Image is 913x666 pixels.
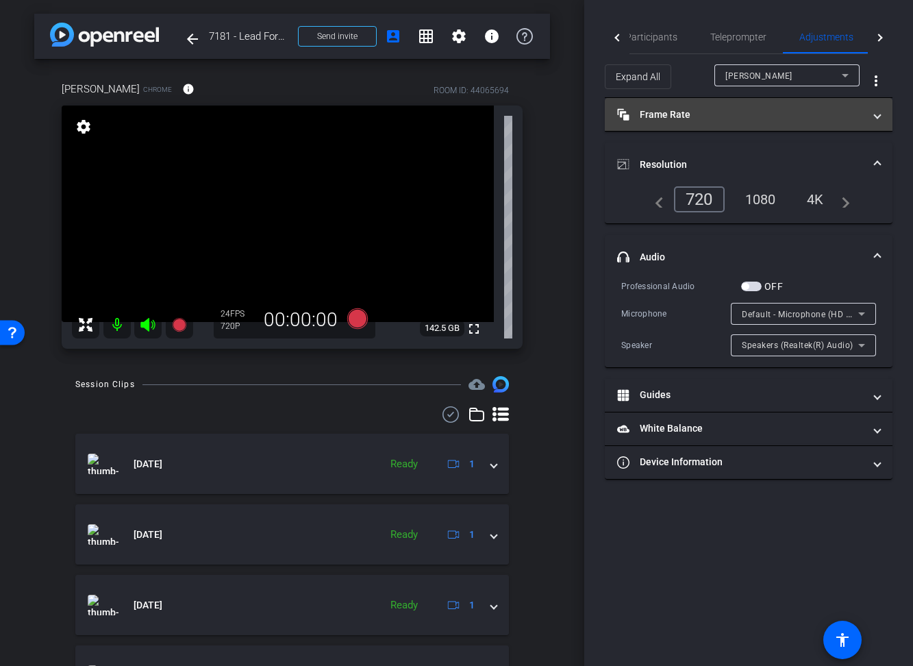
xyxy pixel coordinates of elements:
div: ROOM ID: 44065694 [434,84,509,97]
span: Chrome [143,84,172,95]
mat-icon: info [484,28,500,45]
span: [PERSON_NAME] [62,82,140,97]
span: 1 [469,528,475,542]
mat-expansion-panel-header: White Balance [605,412,892,445]
span: 1 [469,598,475,613]
mat-icon: account_box [385,28,401,45]
span: Participants [625,32,677,42]
div: Speaker [621,338,731,352]
span: Speakers (Realtek(R) Audio) [742,341,853,350]
span: [DATE] [134,528,162,542]
span: Teleprompter [710,32,766,42]
mat-expansion-panel-header: thumb-nail[DATE]Ready1 [75,434,509,494]
div: Ready [384,456,425,472]
mat-panel-title: Device Information [617,455,864,469]
div: Session Clips [75,378,135,391]
div: 4K [797,188,834,211]
mat-icon: accessibility [834,632,851,648]
div: 720P [221,321,255,332]
span: 7181 - Lead Forward MGMT [209,23,290,50]
div: Ready [384,597,425,613]
label: OFF [762,280,783,293]
div: 00:00:00 [255,308,347,332]
span: [DATE] [134,598,162,613]
button: More Options for Adjustments Panel [860,64,892,97]
mat-icon: navigate_before [647,191,664,208]
span: Adjustments [799,32,853,42]
mat-panel-title: Audio [617,250,864,264]
mat-icon: navigate_next [834,191,850,208]
button: Expand All [605,64,671,89]
mat-expansion-panel-header: Audio [605,235,892,279]
img: Session clips [492,376,509,393]
div: 24 [221,308,255,319]
span: FPS [230,309,245,319]
div: Microphone [621,307,731,321]
mat-icon: fullscreen [466,321,482,337]
button: Send invite [298,26,377,47]
mat-expansion-panel-header: Guides [605,379,892,412]
mat-panel-title: Resolution [617,158,864,172]
img: thumb-nail [88,454,118,474]
mat-expansion-panel-header: thumb-nail[DATE]Ready1 [75,575,509,635]
mat-expansion-panel-header: thumb-nail[DATE]Ready1 [75,504,509,565]
span: 1 [469,457,475,471]
mat-expansion-panel-header: Device Information [605,446,892,479]
mat-icon: settings [74,119,93,135]
mat-expansion-panel-header: Resolution [605,143,892,186]
mat-icon: arrow_back [184,31,201,47]
div: 720 [674,186,725,212]
div: Professional Audio [621,280,741,293]
span: Destinations for your clips [468,376,485,393]
span: Send invite [317,31,358,42]
mat-expansion-panel-header: Frame Rate [605,98,892,131]
div: Audio [605,279,892,367]
img: thumb-nail [88,595,118,615]
span: 142.5 GB [420,320,464,336]
mat-icon: grid_on [418,28,434,45]
mat-panel-title: White Balance [617,421,864,436]
img: thumb-nail [88,524,118,545]
mat-icon: more_vert [868,73,884,89]
mat-icon: cloud_upload [468,376,485,393]
div: Ready [384,527,425,543]
mat-panel-title: Guides [617,388,864,402]
div: 1080 [735,188,786,211]
span: [DATE] [134,457,162,471]
div: Resolution [605,186,892,223]
mat-icon: info [182,83,195,95]
mat-panel-title: Frame Rate [617,108,864,122]
span: [PERSON_NAME] [725,71,792,81]
img: app-logo [50,23,159,47]
span: Expand All [616,64,660,90]
mat-icon: settings [451,28,467,45]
